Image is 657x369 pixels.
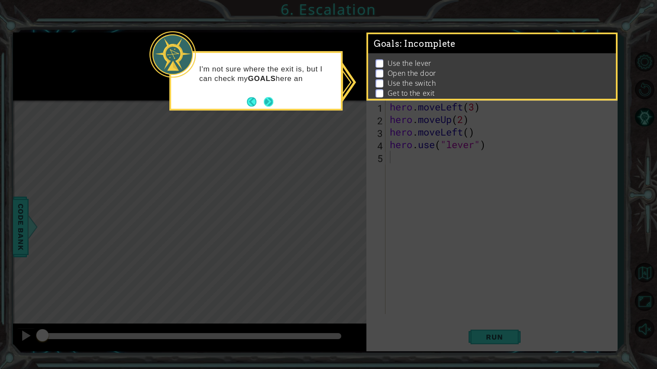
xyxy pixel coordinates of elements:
p: Use the switch [388,78,436,88]
span: : Incomplete [400,39,456,49]
button: Back [247,97,264,107]
p: Get to the exit [388,88,435,98]
button: Next [264,97,274,107]
p: I'm not sure where the exit is, but I can check my here an [199,65,335,84]
strong: GOALS [248,74,276,83]
p: Use the lever [388,58,431,68]
span: Goals [374,39,456,49]
p: Open the door [388,68,436,78]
